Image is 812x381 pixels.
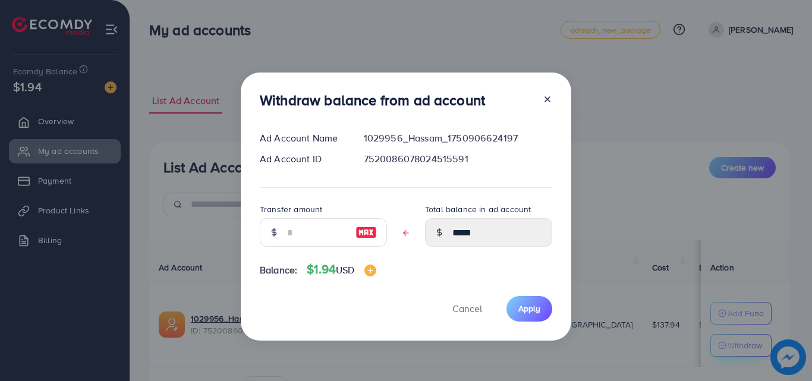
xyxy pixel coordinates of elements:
label: Transfer amount [260,203,322,215]
div: 1029956_Hassam_1750906624197 [354,131,562,145]
h3: Withdraw balance from ad account [260,92,485,109]
span: Balance: [260,263,297,277]
span: Apply [518,303,540,314]
span: USD [336,263,354,276]
div: Ad Account ID [250,152,354,166]
div: Ad Account Name [250,131,354,145]
div: 7520086078024515591 [354,152,562,166]
label: Total balance in ad account [425,203,531,215]
img: image [355,225,377,240]
span: Cancel [452,302,482,315]
h4: $1.94 [307,262,376,277]
button: Cancel [438,296,497,322]
button: Apply [506,296,552,322]
img: image [364,265,376,276]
